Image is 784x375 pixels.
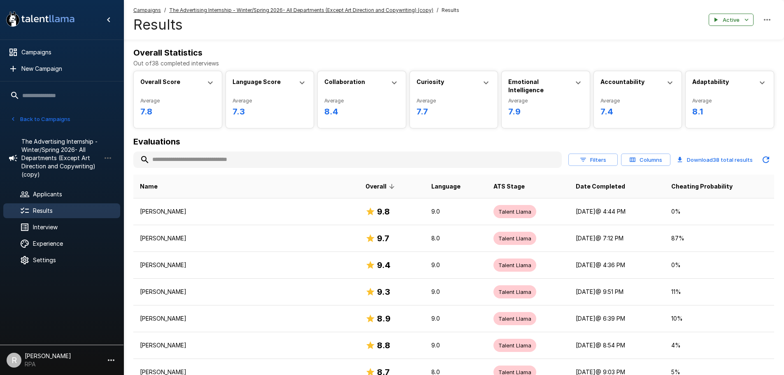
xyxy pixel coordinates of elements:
span: Talent Llama [493,342,536,349]
span: Overall [365,182,397,191]
u: Campaigns [133,7,161,13]
span: Talent Llama [493,208,536,216]
p: 8.0 [431,234,480,242]
td: [DATE] @ 4:36 PM [569,252,665,279]
h6: 8.1 [692,105,767,118]
b: Collaboration [324,78,365,85]
span: Name [140,182,158,191]
h6: 9.8 [377,205,390,218]
p: [PERSON_NAME] [140,288,352,296]
span: Cheating Probability [671,182,733,191]
h6: 9.3 [377,285,390,298]
span: / [164,6,166,14]
p: [PERSON_NAME] [140,341,352,349]
button: Updated Today - 8:28 AM [758,151,774,168]
span: ATS Stage [493,182,525,191]
p: Out of 38 completed interviews [133,59,774,68]
b: Language Score [233,78,281,85]
span: Average [233,97,307,105]
p: 11 % [671,288,768,296]
p: 4 % [671,341,768,349]
span: Average [692,97,767,105]
td: [DATE] @ 8:54 PM [569,332,665,359]
h6: 8.9 [377,312,391,325]
h6: 8.4 [324,105,399,118]
p: 9.0 [431,341,480,349]
span: Results [442,6,459,14]
span: / [437,6,438,14]
p: 0 % [671,207,768,216]
span: Average [416,97,491,105]
p: [PERSON_NAME] [140,234,352,242]
span: Average [508,97,583,105]
span: Date Completed [576,182,625,191]
p: [PERSON_NAME] [140,261,352,269]
b: Overall Score [140,78,180,85]
span: Talent Llama [493,315,536,323]
h6: 9.4 [377,259,391,272]
h6: 7.7 [416,105,491,118]
p: 0 % [671,261,768,269]
td: [DATE] @ 9:51 PM [569,279,665,305]
p: [PERSON_NAME] [140,207,352,216]
p: [PERSON_NAME] [140,314,352,323]
h6: 7.8 [140,105,215,118]
b: Adaptability [692,78,729,85]
button: Filters [568,154,618,166]
b: Evaluations [133,137,180,147]
td: [DATE] @ 4:44 PM [569,198,665,225]
td: [DATE] @ 7:12 PM [569,225,665,252]
b: Accountability [600,78,644,85]
p: 9.0 [431,261,480,269]
b: Overall Statistics [133,48,202,58]
button: Download38 total results [674,151,756,168]
p: 9.0 [431,288,480,296]
h6: 7.9 [508,105,583,118]
button: Columns [621,154,670,166]
b: Emotional Intelligence [508,78,544,93]
button: Active [709,14,754,26]
span: Average [324,97,399,105]
u: The Advertising Internship - Winter/Spring 2026- All Departments (Except Art Direction and Copywr... [169,7,433,13]
span: Average [140,97,215,105]
h4: Results [133,16,459,33]
h6: 7.3 [233,105,307,118]
p: 87 % [671,234,768,242]
h6: 9.7 [377,232,389,245]
b: Curiosity [416,78,444,85]
span: Language [431,182,461,191]
h6: 8.8 [377,339,390,352]
p: 9.0 [431,314,480,323]
p: 10 % [671,314,768,323]
h6: 7.4 [600,105,675,118]
td: [DATE] @ 6:39 PM [569,305,665,332]
span: Average [600,97,675,105]
p: 9.0 [431,207,480,216]
span: Talent Llama [493,235,536,242]
span: Talent Llama [493,288,536,296]
span: Talent Llama [493,261,536,269]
